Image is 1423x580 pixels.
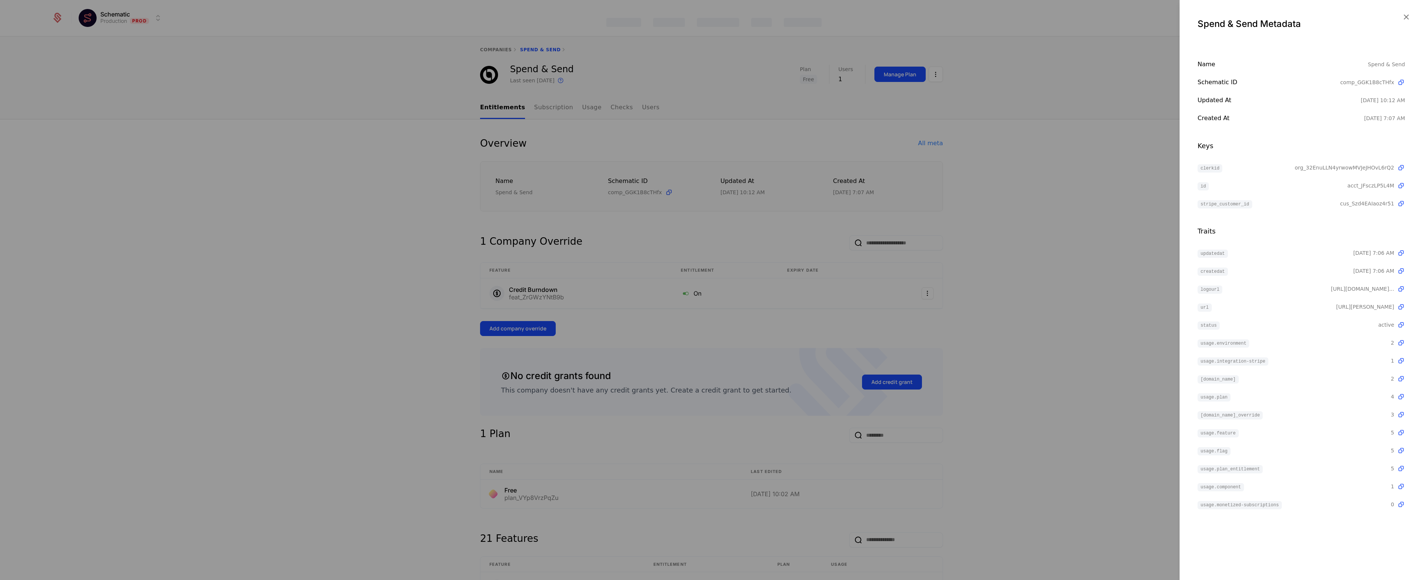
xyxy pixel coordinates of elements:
span: usage.monetized-subscriptions [1198,501,1282,509]
span: usage.plan_entitlement [1198,465,1263,473]
span: comp_GGK1B8cTHfx [1340,79,1394,86]
div: Updated at [1198,96,1361,105]
span: stripe_customer_id [1198,200,1252,208]
span: usage.flag [1198,447,1231,455]
span: updatedat [1198,250,1228,258]
div: Keys [1198,141,1405,151]
span: createdat [1198,268,1228,276]
span: 0 [1391,501,1394,508]
div: Spend & Send [1368,60,1405,69]
span: usage.plan [1198,393,1231,402]
span: status [1198,321,1220,330]
span: active [1378,321,1394,329]
div: Name [1198,60,1368,69]
span: [DOMAIN_NAME] [1198,375,1239,384]
div: Spend & Send Metadata [1198,18,1405,30]
span: 1 [1391,357,1394,364]
span: usage.environment [1198,339,1249,348]
div: Schematic ID [1198,78,1340,87]
span: usage.feature [1198,429,1239,437]
span: 2 [1391,375,1394,382]
span: logourl [1198,286,1222,294]
span: [DOMAIN_NAME]_override [1198,411,1263,419]
span: https://img.clerk.com/eyJ0eXBlIjoicHJveHkiLCJzcmMiOiJodHRwczovL2ltYWdlcy5jbGVyay5kZXYvdXBsb2FkZWQ... [1331,286,1394,292]
span: usage.integration-stripe [1198,357,1268,366]
span: 9/4/25, 7:06 AM [1353,267,1394,275]
span: clerkid [1198,164,1222,173]
span: [object Object] [1331,285,1394,293]
span: 3 [1391,411,1394,418]
span: 5 [1391,465,1394,472]
div: Created at [1198,114,1364,123]
span: 5 [1391,429,1394,436]
span: 9/4/25, 7:06 AM [1353,249,1394,257]
span: 5 [1391,447,1394,454]
span: 1 [1391,483,1394,490]
span: org_32EnuLLN4yrwowMVJeJHOvL6rQ2 [1295,164,1394,171]
div: 9/22/25, 10:12 AM [1361,97,1405,104]
span: https://billy.ai [1336,303,1394,311]
span: 2 [1391,339,1394,347]
span: cus_Szd4EAIaoz4r51 [1340,200,1394,207]
div: Traits [1198,226,1405,236]
span: acct_JFsczLP5L4M [1347,182,1394,189]
span: url [1198,303,1212,312]
span: usage.component [1198,483,1244,491]
div: 9/4/25, 7:07 AM [1364,115,1405,122]
span: id [1198,182,1209,190]
span: 4 [1391,393,1394,400]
